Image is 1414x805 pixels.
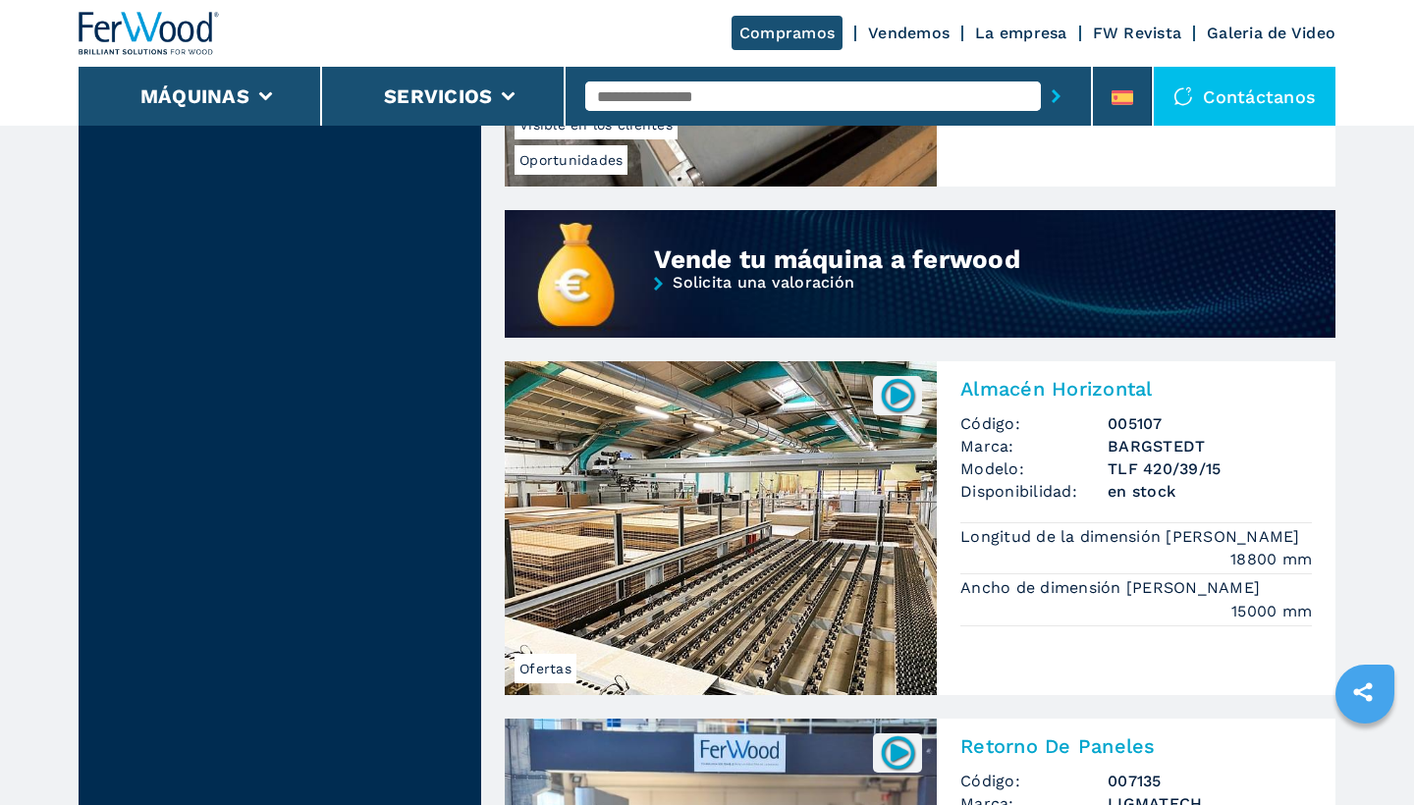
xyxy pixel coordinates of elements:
span: en stock [1108,480,1312,503]
a: Galeria de Video [1207,24,1335,42]
button: Servicios [384,84,492,108]
h3: 007135 [1108,770,1312,792]
span: Oportunidades [515,145,627,175]
a: Vendemos [868,24,950,42]
p: Longitud de la dimensión [PERSON_NAME] [960,526,1305,548]
img: Almacén Horizontal BARGSTEDT TLF 420/39/15 [505,361,937,695]
div: Vende tu máquina a ferwood [654,243,1199,275]
p: Ancho de dimensión [PERSON_NAME] [960,577,1265,599]
img: Ferwood [79,12,220,55]
span: Código: [960,412,1108,435]
img: 005107 [879,376,917,414]
em: 18800 mm [1230,548,1312,570]
h3: BARGSTEDT [1108,435,1312,457]
span: Código: [960,770,1108,792]
a: sharethis [1338,668,1387,717]
a: La empresa [975,24,1067,42]
a: Compramos [732,16,843,50]
button: submit-button [1041,74,1071,119]
span: Marca: [960,435,1108,457]
a: Solicita una valoración [505,275,1335,341]
iframe: Chat [1331,717,1399,790]
h3: TLF 420/39/15 [1108,457,1312,480]
span: Ofertas [515,654,576,683]
a: FW Revista [1093,24,1182,42]
em: 15000 mm [1231,600,1312,622]
h3: 005107 [1108,412,1312,435]
img: Contáctanos [1173,86,1193,106]
button: Máquinas [140,84,249,108]
span: Disponibilidad: [960,480,1108,503]
h2: Almacén Horizontal [960,377,1312,401]
span: Modelo: [960,457,1108,480]
div: Contáctanos [1154,67,1335,126]
img: 007135 [879,733,917,772]
a: Almacén Horizontal BARGSTEDT TLF 420/39/15Ofertas005107Almacén HorizontalCódigo:005107Marca:BARGS... [505,361,1335,695]
h2: Retorno De Paneles [960,734,1312,758]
